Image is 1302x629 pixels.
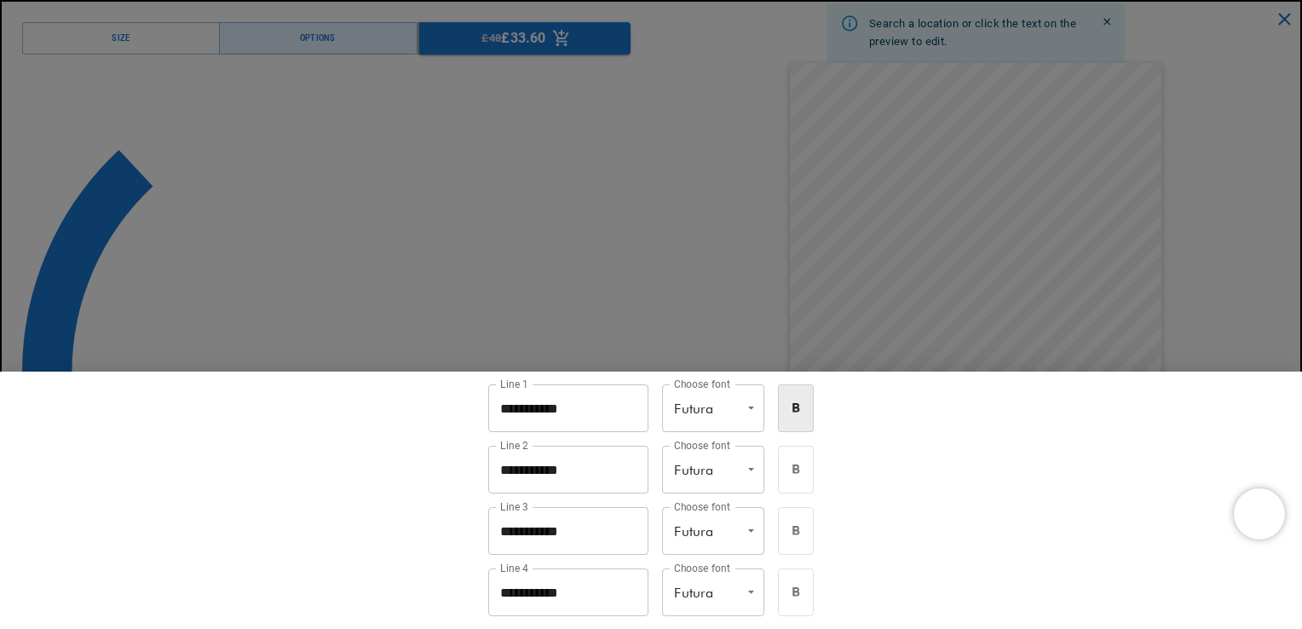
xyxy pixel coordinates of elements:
[1234,488,1285,540] iframe: Chatra live chat
[674,561,730,575] label: Choose font
[500,561,528,575] label: Line 4
[674,499,730,514] label: Choose font
[778,568,813,616] button: bold
[778,384,813,432] div: text formatting
[500,377,528,391] label: Line 1
[778,507,813,555] button: bold
[500,438,528,453] label: Line 2
[500,499,528,514] label: Line 3
[662,384,764,432] div: Futura
[674,438,730,453] label: Choose font
[778,446,813,493] button: bold
[662,568,764,616] div: Futura
[778,384,813,432] button: bold
[662,507,764,555] div: Futura
[674,377,730,391] label: Choose font
[662,446,764,493] div: Futura
[778,568,813,616] div: text formatting
[778,507,813,555] div: text formatting
[778,446,813,493] div: text formatting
